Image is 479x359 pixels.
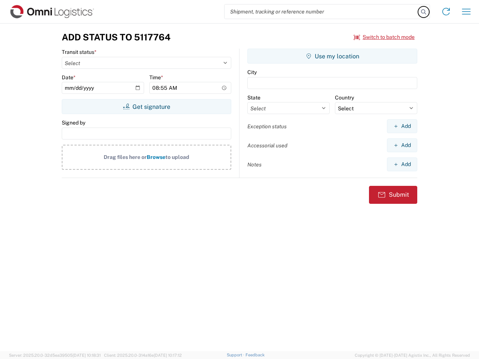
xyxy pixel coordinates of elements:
[62,119,85,126] label: Signed by
[355,352,470,359] span: Copyright © [DATE]-[DATE] Agistix Inc., All Rights Reserved
[149,74,163,81] label: Time
[154,353,182,358] span: [DATE] 10:17:12
[62,32,171,43] h3: Add Status to 5117764
[247,123,287,130] label: Exception status
[247,94,260,101] label: State
[104,154,147,160] span: Drag files here or
[147,154,165,160] span: Browse
[73,353,101,358] span: [DATE] 10:18:31
[247,69,257,76] label: City
[225,4,418,19] input: Shipment, tracking or reference number
[62,74,76,81] label: Date
[165,154,189,160] span: to upload
[62,49,97,55] label: Transit status
[104,353,182,358] span: Client: 2025.20.0-314a16e
[9,353,101,358] span: Server: 2025.20.0-32d5ea39505
[247,161,262,168] label: Notes
[245,353,265,357] a: Feedback
[62,99,231,114] button: Get signature
[227,353,245,357] a: Support
[387,138,417,152] button: Add
[335,94,354,101] label: Country
[387,119,417,133] button: Add
[247,49,417,64] button: Use my location
[387,157,417,171] button: Add
[369,186,417,204] button: Submit
[354,31,415,43] button: Switch to batch mode
[247,142,287,149] label: Accessorial used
